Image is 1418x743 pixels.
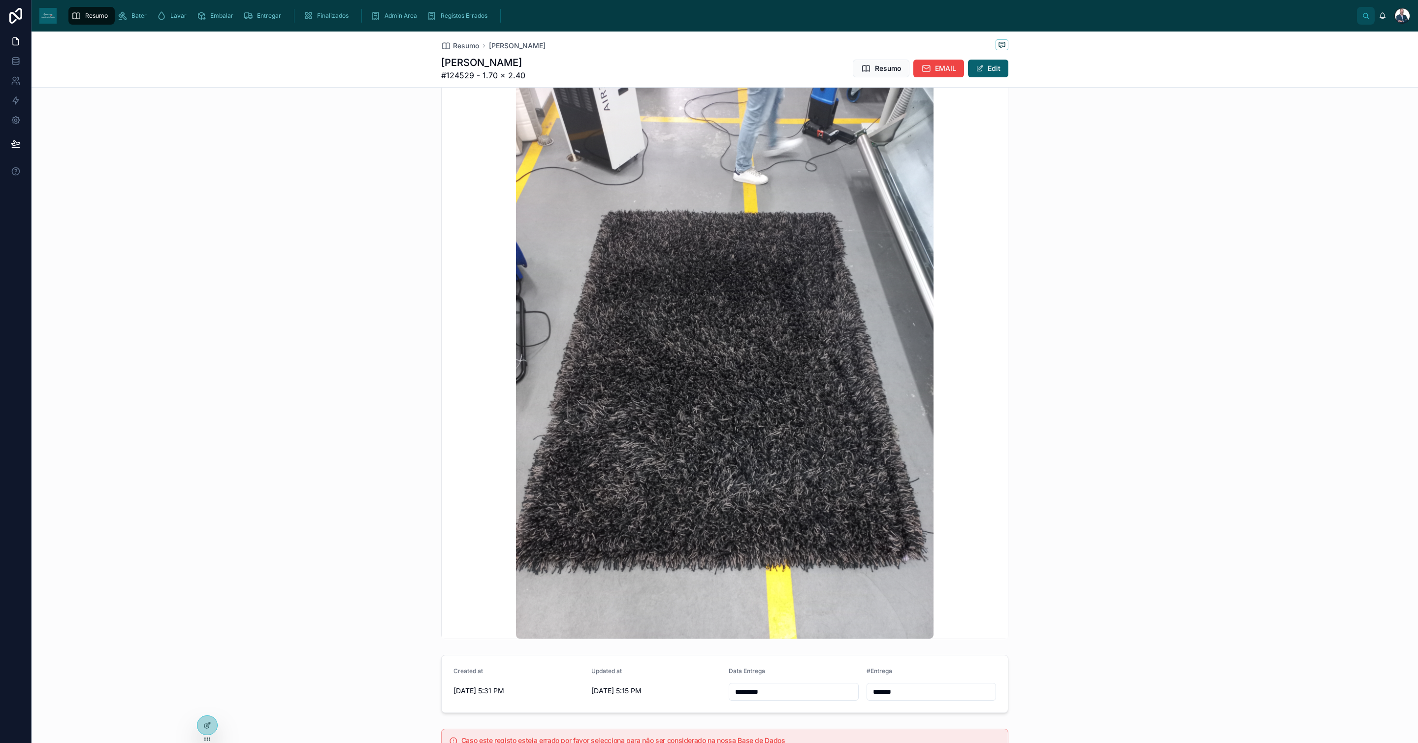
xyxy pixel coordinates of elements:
[385,12,417,20] span: Admin Area
[453,686,583,696] span: [DATE] 5:31 PM
[453,41,479,51] span: Resumo
[453,667,483,675] span: Created at
[441,56,525,69] h1: [PERSON_NAME]
[424,7,494,25] a: Registos Errados
[489,41,546,51] a: [PERSON_NAME]
[913,60,964,77] button: EMAIL
[368,7,424,25] a: Admin Area
[115,7,154,25] a: Bater
[441,69,525,81] span: #124529 - 1.70 x 2.40
[441,41,479,51] a: Resumo
[441,12,487,20] span: Registos Errados
[729,667,765,675] span: Data Entrega
[170,12,187,20] span: Lavar
[968,60,1008,77] button: Edit
[85,12,108,20] span: Resumo
[257,12,281,20] span: Entregar
[853,60,909,77] button: Resumo
[154,7,193,25] a: Lavar
[193,7,240,25] a: Embalar
[240,7,288,25] a: Entregar
[591,667,622,675] span: Updated at
[68,7,115,25] a: Resumo
[317,12,349,20] span: Finalizados
[64,5,1357,27] div: scrollable content
[875,64,901,73] span: Resumo
[300,7,355,25] a: Finalizados
[935,64,956,73] span: EMAIL
[39,8,57,24] img: App logo
[591,686,721,696] span: [DATE] 5:15 PM
[131,12,147,20] span: Bater
[210,12,233,20] span: Embalar
[867,667,892,675] span: #Entrega
[516,82,933,639] img: 17594163304357591546157404000206.jpg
